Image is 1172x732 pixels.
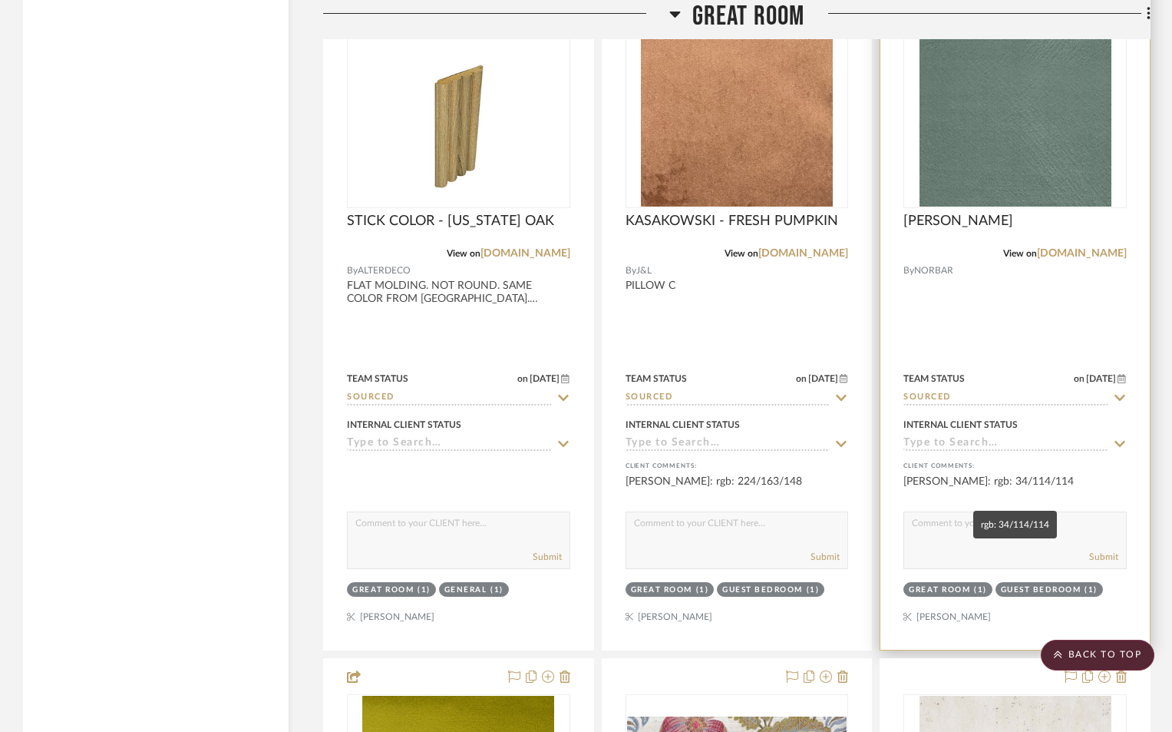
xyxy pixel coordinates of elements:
[358,263,411,278] span: ALTERDECO
[919,15,1111,207] img: VILLA - PEACOCK
[1041,640,1154,671] scroll-to-top-button: BACK TO TOP
[626,474,849,505] div: [PERSON_NAME]: rgb: 224/163/148
[347,437,552,452] input: Type to Search…
[347,372,408,386] div: Team Status
[347,263,358,278] span: By
[352,585,414,596] div: Great Room
[517,374,528,383] span: on
[641,15,833,207] img: KASAKOWSKI - FRESH PUMPKIN
[626,213,838,230] span: KASAKOWSKI - FRESH PUMPKIN
[626,437,830,452] input: Type to Search…
[758,248,848,259] a: [DOMAIN_NAME]
[903,213,1013,230] span: [PERSON_NAME]
[381,15,535,207] img: STICK COLOR - ARIZONA OAK
[974,585,987,596] div: (1)
[347,418,461,432] div: Internal Client Status
[903,372,965,386] div: Team Status
[796,374,807,383] span: on
[903,474,1127,505] div: [PERSON_NAME]: rgb: 34/114/114
[1085,373,1118,384] span: [DATE]
[807,585,820,596] div: (1)
[903,418,1018,432] div: Internal Client Status
[626,372,687,386] div: Team Status
[636,263,652,278] span: J&L
[447,249,480,258] span: View on
[348,14,569,207] div: 0
[418,585,431,596] div: (1)
[1085,585,1098,596] div: (1)
[696,585,709,596] div: (1)
[626,263,636,278] span: By
[347,213,554,230] span: STICK COLOR - [US_STATE] OAK
[810,550,840,564] button: Submit
[903,263,914,278] span: By
[1003,249,1037,258] span: View on
[631,585,692,596] div: Great Room
[807,373,840,384] span: [DATE]
[909,585,970,596] div: Great Room
[914,263,953,278] span: NORBAR
[626,418,740,432] div: Internal Client Status
[904,14,1126,207] div: 0
[490,585,503,596] div: (1)
[347,391,552,406] input: Type to Search…
[444,585,487,596] div: GENERAL
[722,585,803,596] div: Guest Bedroom
[1074,374,1085,383] span: on
[528,373,561,384] span: [DATE]
[533,550,562,564] button: Submit
[903,437,1108,452] input: Type to Search…
[1001,585,1081,596] div: Guest Bedroom
[626,14,848,207] div: 0
[725,249,758,258] span: View on
[480,248,570,259] a: [DOMAIN_NAME]
[903,391,1108,406] input: Type to Search…
[626,391,830,406] input: Type to Search…
[1037,248,1127,259] a: [DOMAIN_NAME]
[1089,550,1118,564] button: Submit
